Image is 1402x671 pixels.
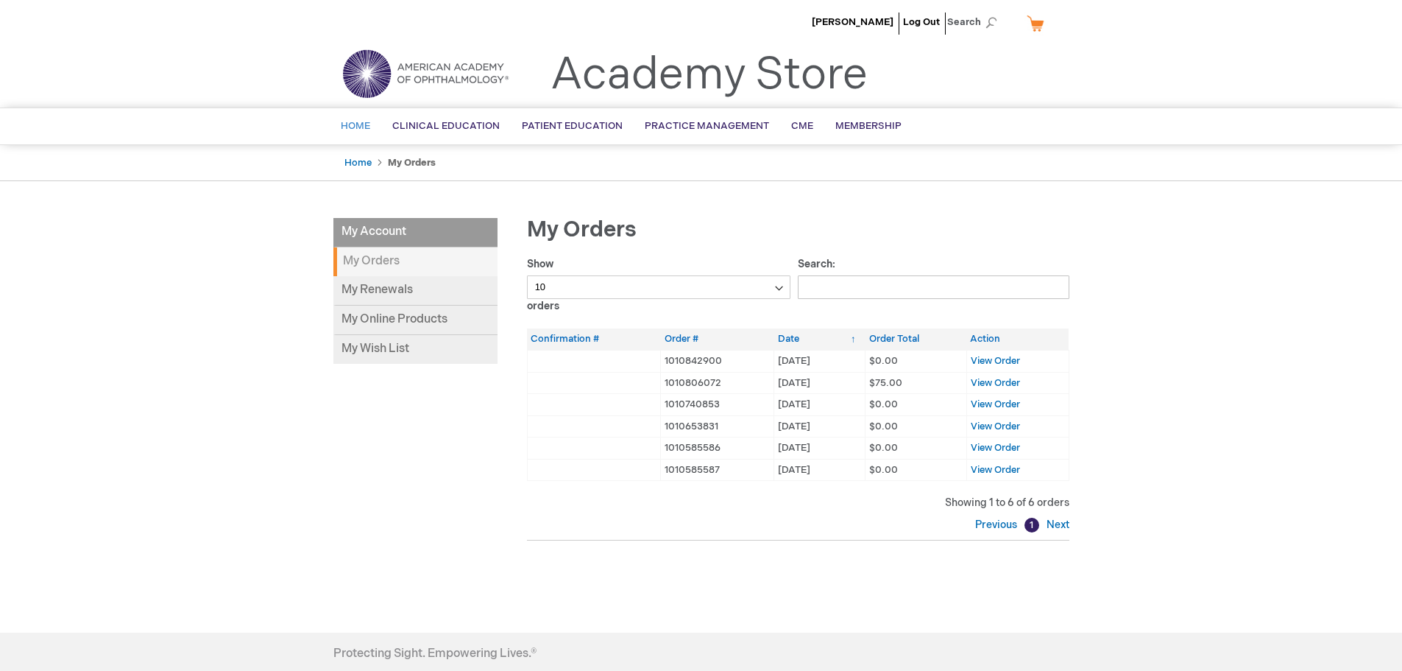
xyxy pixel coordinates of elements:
[869,355,898,367] span: $0.00
[527,329,661,350] th: Confirmation #: activate to sort column ascending
[947,7,1003,37] span: Search
[971,398,1020,410] a: View Order
[527,496,1069,510] div: Showing 1 to 6 of 6 orders
[798,275,1069,299] input: Search:
[966,329,1069,350] th: Action: activate to sort column ascending
[774,329,865,350] th: Date: activate to sort column ascending
[835,120,902,132] span: Membership
[903,16,940,28] a: Log Out
[774,415,865,438] td: [DATE]
[333,276,498,306] a: My Renewals
[869,421,898,432] span: $0.00
[869,464,898,476] span: $0.00
[661,459,774,481] td: 1010585587
[791,120,813,132] span: CME
[661,372,774,394] td: 1010806072
[661,415,774,438] td: 1010653831
[661,329,774,350] th: Order #: activate to sort column ascending
[812,16,893,28] a: [PERSON_NAME]
[971,464,1020,476] a: View Order
[527,275,791,299] select: Showorders
[661,438,774,460] td: 1010585586
[975,519,1021,531] a: Previous
[971,377,1020,389] a: View Order
[971,355,1020,367] a: View Order
[333,247,498,276] strong: My Orders
[661,394,774,416] td: 1010740853
[527,217,637,243] span: My Orders
[550,49,868,102] a: Academy Store
[869,377,902,389] span: $75.00
[774,459,865,481] td: [DATE]
[971,442,1020,454] a: View Order
[774,438,865,460] td: [DATE]
[774,394,865,416] td: [DATE]
[869,398,898,410] span: $0.00
[341,120,370,132] span: Home
[1043,519,1069,531] a: Next
[774,372,865,394] td: [DATE]
[522,120,623,132] span: Patient Education
[344,157,372,169] a: Home
[388,157,436,169] strong: My Orders
[333,335,498,364] a: My Wish List
[869,442,898,454] span: $0.00
[333,306,498,335] a: My Online Products
[392,120,500,132] span: Clinical Education
[333,647,537,661] h4: Protecting Sight. Empowering Lives.®
[971,421,1020,432] a: View Order
[774,350,865,372] td: [DATE]
[527,258,791,312] label: Show orders
[865,329,967,350] th: Order Total: activate to sort column ascending
[798,258,1069,293] label: Search:
[1024,518,1039,533] a: 1
[661,350,774,372] td: 1010842900
[645,120,769,132] span: Practice Management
